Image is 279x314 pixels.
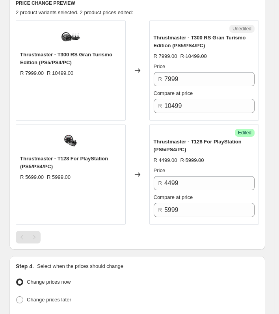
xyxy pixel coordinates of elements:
[154,167,166,173] span: Price
[154,63,166,69] span: Price
[27,297,71,303] span: Change prices later
[238,130,251,136] span: Edited
[16,231,41,243] nav: Pagination
[154,52,177,60] div: R 7999.00
[20,69,44,77] div: R 7999.00
[20,173,44,181] div: R 5699.00
[158,103,162,109] span: R
[154,156,177,164] div: R 4499.00
[20,156,108,169] span: Thrustmaster - T128 For PlayStation (PS5/PS4/PC)
[158,76,162,82] span: R
[37,262,123,270] p: Select when the prices should change
[59,129,82,152] img: T128P-4_80x.jpg
[154,139,242,152] span: Thrustmaster - T128 For PlayStation (PS5/PS4/PC)
[158,180,162,186] span: R
[180,156,204,164] strike: R 5999.00
[154,90,193,96] span: Compare at price
[47,173,71,181] strike: R 5999.00
[158,207,162,213] span: R
[27,279,71,285] span: Change prices now
[20,52,112,65] span: Thrustmaster - T300 RS Gran Turismo Edition (PS5/PS4/PC)
[59,25,82,48] img: 4160681_1_80x.png
[154,194,193,200] span: Compare at price
[232,26,251,32] span: Unedited
[180,52,207,60] strike: R 10499.00
[16,9,133,15] span: 2 product variants selected. 2 product prices edited:
[154,35,246,48] span: Thrustmaster - T300 RS Gran Turismo Edition (PS5/PS4/PC)
[47,69,73,77] strike: R 10499.00
[16,262,34,270] h2: Step 4.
